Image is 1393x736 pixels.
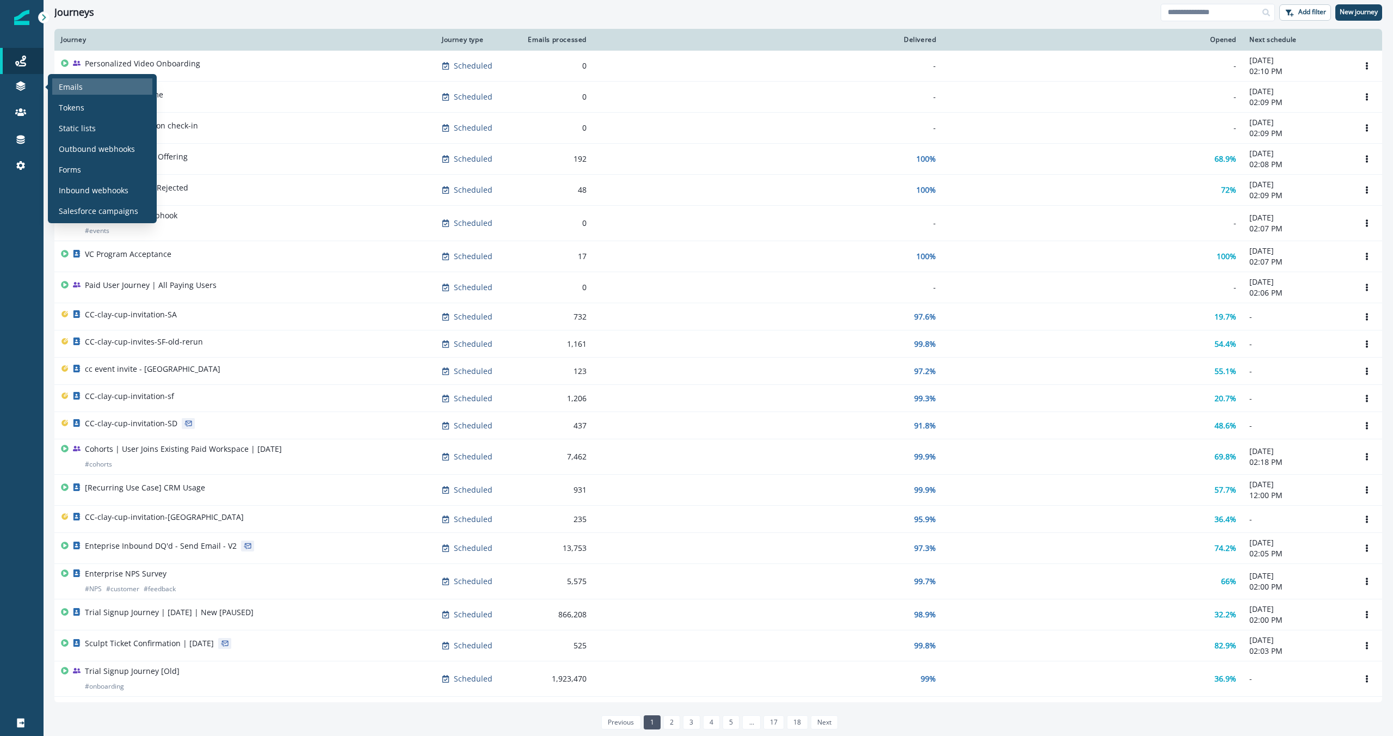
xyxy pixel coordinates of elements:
[85,541,237,551] p: Enteprise Inbound DQ'd - Send Email - V2
[914,393,936,404] p: 99.3%
[1249,159,1345,170] p: 02:08 PM
[523,251,587,262] div: 17
[54,51,1382,82] a: Personalized Video OnboardingScheduled0--[DATE]02:10 PMOptions
[1358,540,1376,556] button: Options
[54,330,1382,358] a: CC-clay-cup-invites-SF-old-rerunScheduled1,16199.8%54.4%-Options
[85,607,254,618] p: Trial Signup Journey | [DATE] | New [PAUSED]
[914,484,936,495] p: 99.9%
[949,91,1236,102] div: -
[1358,418,1376,434] button: Options
[1249,571,1345,581] p: [DATE]
[1249,66,1345,77] p: 02:10 PM
[1249,179,1345,190] p: [DATE]
[523,576,587,587] div: 5,575
[54,241,1382,272] a: VC Program AcceptanceScheduled17100%100%[DATE]02:07 PMOptions
[54,175,1382,206] a: Manual Attribution RejectedScheduled48100%72%[DATE]02:09 PMOptions
[54,7,94,19] h1: Journeys
[523,35,587,44] div: Emails processed
[85,444,282,455] p: Cohorts | User Joins Existing Paid Workspace | [DATE]
[1249,35,1345,44] div: Next schedule
[454,420,492,431] p: Scheduled
[949,122,1236,133] div: -
[85,225,109,236] p: # events
[59,102,84,113] p: Tokens
[1358,58,1376,74] button: Options
[54,303,1382,330] a: CC-clay-cup-invitation-SAScheduled73297.6%19.7%-Options
[1215,339,1236,349] p: 54.4%
[523,451,587,462] div: 7,462
[523,311,587,322] div: 732
[1215,640,1236,651] p: 82.9%
[1215,366,1236,377] p: 55.1%
[85,364,220,375] p: cc event invite - [GEOGRAPHIC_DATA]
[54,475,1382,506] a: [Recurring Use Case] CRM UsageScheduled93199.9%57.7%[DATE]12:00 PMOptions
[1358,449,1376,465] button: Options
[52,120,152,136] a: Static lists
[85,280,217,291] p: Paid User Journey | All Paying Users
[52,78,152,95] a: Emails
[1358,671,1376,687] button: Options
[523,609,587,620] div: 866,208
[54,144,1382,175] a: Unbooked Pros Call OfferingScheduled192100%68.9%[DATE]02:08 PMOptions
[85,638,214,649] p: Sculpt Ticket Confirmation | [DATE]
[663,715,680,729] a: Page 2
[85,249,171,260] p: VC Program Acceptance
[1358,89,1376,105] button: Options
[723,715,739,729] a: Page 5
[454,282,492,293] p: Scheduled
[600,60,936,71] div: -
[1215,543,1236,554] p: 74.2%
[811,715,838,729] a: Next page
[787,715,808,729] a: Page 18
[1249,55,1345,66] p: [DATE]
[1249,457,1345,468] p: 02:18 PM
[454,514,492,525] p: Scheduled
[644,715,661,729] a: Page 1 is your current page
[1358,573,1376,590] button: Options
[600,122,936,133] div: -
[1249,246,1345,256] p: [DATE]
[59,122,96,134] p: Static lists
[85,681,124,692] p: # onboarding
[1249,223,1345,234] p: 02:07 PM
[523,393,587,404] div: 1,206
[454,609,492,620] p: Scheduled
[1215,420,1236,431] p: 48.6%
[54,272,1382,303] a: Paid User Journey | All Paying UsersScheduled0--[DATE]02:06 PMOptions
[59,143,135,155] p: Outbound webhooks
[454,673,492,684] p: Scheduled
[59,164,81,175] p: Forms
[523,484,587,495] div: 931
[949,218,1236,229] div: -
[1249,339,1345,349] p: -
[1249,581,1345,592] p: 02:00 PM
[1221,576,1236,587] p: 66%
[54,412,1382,439] a: CC-clay-cup-invitation-SDScheduled43791.8%48.6%-Options
[914,640,936,651] p: 99.8%
[914,576,936,587] p: 99.7%
[54,385,1382,412] a: CC-clay-cup-invitation-sfScheduled1,20699.3%20.7%-Options
[454,311,492,322] p: Scheduled
[914,311,936,322] p: 97.6%
[1215,154,1236,164] p: 68.9%
[600,218,936,229] div: -
[52,203,152,219] a: Salesforce campaigns
[454,451,492,462] p: Scheduled
[54,533,1382,564] a: Enteprise Inbound DQ'd - Send Email - V2Scheduled13,75397.3%74.2%[DATE]02:05 PMOptions
[1358,637,1376,654] button: Options
[454,576,492,587] p: Scheduled
[523,91,587,102] div: 0
[52,161,152,177] a: Forms
[454,484,492,495] p: Scheduled
[1249,479,1345,490] p: [DATE]
[600,91,936,102] div: -
[1358,248,1376,265] button: Options
[85,459,112,470] p: # cohorts
[683,715,700,729] a: Page 3
[523,543,587,554] div: 13,753
[599,715,838,729] ul: Pagination
[523,640,587,651] div: 525
[1358,279,1376,296] button: Options
[85,584,102,594] p: # NPS
[916,154,936,164] p: 100%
